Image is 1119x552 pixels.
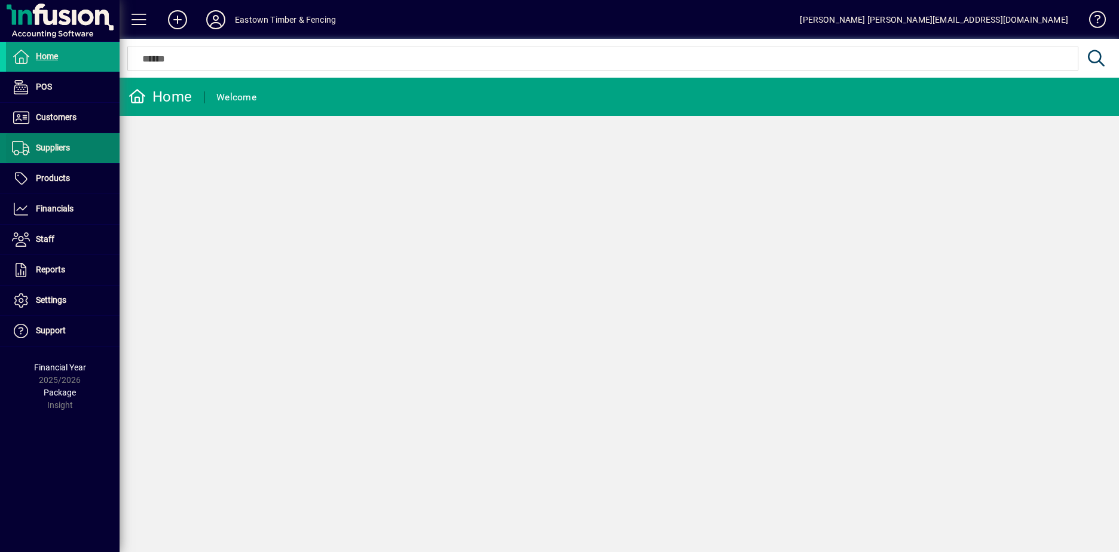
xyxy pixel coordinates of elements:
[36,82,52,91] span: POS
[6,316,120,346] a: Support
[36,265,65,274] span: Reports
[44,388,76,397] span: Package
[6,255,120,285] a: Reports
[6,194,120,224] a: Financials
[235,10,336,29] div: Eastown Timber & Fencing
[36,234,54,244] span: Staff
[36,173,70,183] span: Products
[34,363,86,372] span: Financial Year
[800,10,1068,29] div: [PERSON_NAME] [PERSON_NAME][EMAIL_ADDRESS][DOMAIN_NAME]
[6,103,120,133] a: Customers
[6,72,120,102] a: POS
[36,51,58,61] span: Home
[36,112,77,122] span: Customers
[158,9,197,30] button: Add
[36,204,74,213] span: Financials
[129,87,192,106] div: Home
[36,295,66,305] span: Settings
[6,133,120,163] a: Suppliers
[6,164,120,194] a: Products
[1080,2,1104,41] a: Knowledge Base
[6,286,120,315] a: Settings
[36,143,70,152] span: Suppliers
[216,88,256,107] div: Welcome
[36,326,66,335] span: Support
[197,9,235,30] button: Profile
[6,225,120,254] a: Staff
